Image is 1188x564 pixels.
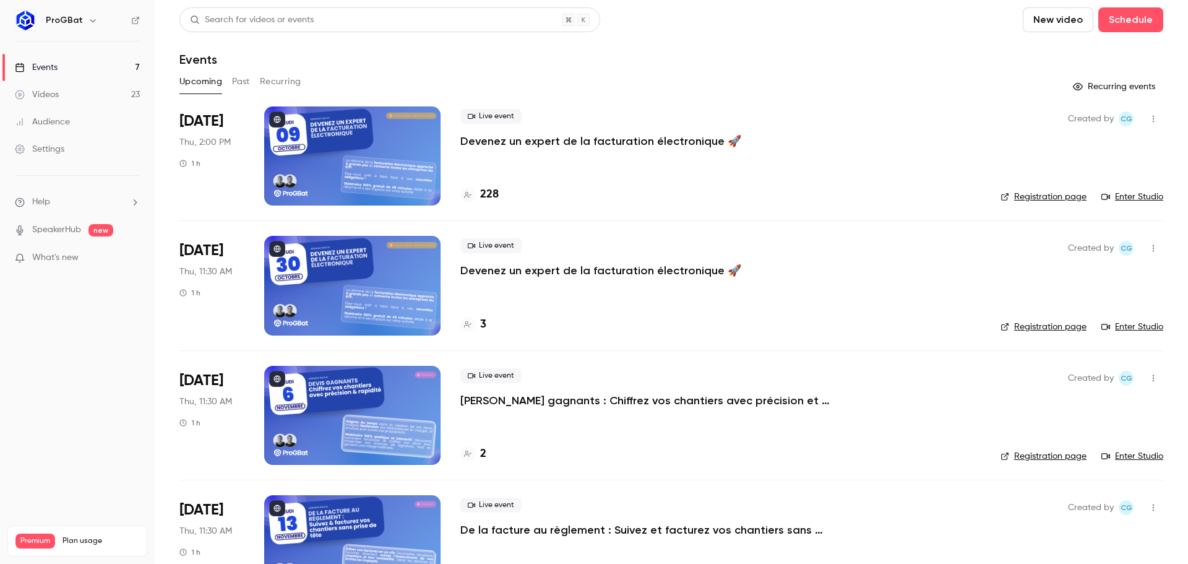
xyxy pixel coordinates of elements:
button: Recurring events [1067,77,1163,97]
span: [DATE] [179,371,223,391]
span: Live event [460,109,522,124]
a: Devenez un expert de la facturation électronique 🚀 [460,263,741,278]
a: Devenez un expert de la facturation électronique 🚀 [460,134,741,149]
a: Registration page [1001,191,1087,203]
span: Live event [460,238,522,253]
button: New video [1023,7,1093,32]
h4: 3 [480,316,486,333]
div: Events [15,61,58,74]
span: [DATE] [179,111,223,131]
span: Plan usage [62,536,139,546]
span: Live event [460,498,522,513]
a: Registration page [1001,321,1087,333]
div: Settings [15,143,64,155]
span: Thu, 11:30 AM [179,525,232,537]
span: Created by [1068,241,1114,256]
h6: ProGBat [46,14,83,27]
a: Registration page [1001,450,1087,462]
span: CG [1121,111,1132,126]
a: 228 [460,186,499,203]
div: Nov 6 Thu, 11:30 AM (Europe/Paris) [179,366,244,465]
div: Audience [15,116,70,128]
div: Videos [15,89,59,101]
span: CG [1121,241,1132,256]
a: Enter Studio [1101,450,1163,462]
span: Charles Gallard [1119,371,1134,386]
span: What's new [32,251,79,264]
a: [PERSON_NAME] gagnants : Chiffrez vos chantiers avec précision et rapidité [460,393,832,408]
a: Enter Studio [1101,191,1163,203]
span: Charles Gallard [1119,241,1134,256]
span: Premium [15,534,55,549]
span: Help [32,196,50,209]
span: Created by [1068,111,1114,126]
li: help-dropdown-opener [15,196,140,209]
button: Upcoming [179,72,222,92]
div: Search for videos or events [190,14,314,27]
img: ProGBat [15,11,35,30]
span: Thu, 2:00 PM [179,136,231,149]
span: Created by [1068,371,1114,386]
button: Recurring [260,72,301,92]
div: Oct 30 Thu, 11:30 AM (Europe/Paris) [179,236,244,335]
span: new [88,224,113,236]
span: Thu, 11:30 AM [179,396,232,408]
span: [DATE] [179,500,223,520]
button: Schedule [1098,7,1163,32]
span: Charles Gallard [1119,111,1134,126]
a: De la facture au règlement : Suivez et facturez vos chantiers sans prise de tête [460,523,832,537]
h4: 2 [480,446,486,462]
div: Oct 9 Thu, 2:00 PM (Europe/Paris) [179,106,244,206]
span: Live event [460,368,522,383]
div: 1 h [179,288,200,298]
span: CG [1121,371,1132,386]
div: 1 h [179,418,200,428]
div: 1 h [179,158,200,168]
h4: 228 [480,186,499,203]
span: Created by [1068,500,1114,515]
a: 3 [460,316,486,333]
span: Thu, 11:30 AM [179,266,232,278]
a: Enter Studio [1101,321,1163,333]
span: [DATE] [179,241,223,261]
h1: Events [179,52,217,67]
a: 2 [460,446,486,462]
span: Charles Gallard [1119,500,1134,515]
span: CG [1121,500,1132,515]
div: 1 h [179,547,200,557]
a: SpeakerHub [32,223,81,236]
button: Past [232,72,250,92]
